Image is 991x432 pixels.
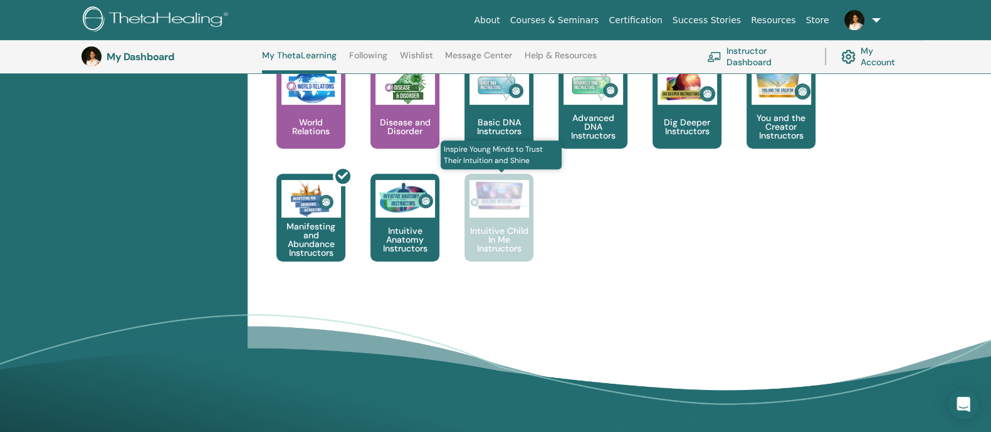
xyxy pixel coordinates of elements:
[276,61,345,174] a: World Relations World Relations
[107,51,232,63] h3: My Dashboard
[370,226,439,253] p: Intuitive Anatomy Instructors
[558,61,627,174] a: Advanced DNA Instructors Advanced DNA Instructors
[525,50,597,70] a: Help & Resources
[604,9,667,32] a: Certification
[707,43,810,70] a: Instructor Dashboard
[564,67,623,105] img: Advanced DNA Instructors
[464,61,533,174] a: Basic DNA Instructors Basic DNA Instructors
[653,118,721,135] p: Dig Deeper Instructors
[668,9,746,32] a: Success Stories
[707,51,721,62] img: chalkboard-teacher.svg
[349,50,387,70] a: Following
[445,50,512,70] a: Message Center
[801,9,834,32] a: Store
[505,9,604,32] a: Courses & Seminars
[375,67,435,105] img: Disease and Disorder
[281,67,341,105] img: World Relations
[747,113,815,140] p: You and the Creator Instructors
[81,46,102,66] img: default.jpg
[370,61,439,174] a: Disease and Disorder Disease and Disorder
[746,9,801,32] a: Resources
[375,180,435,218] img: Intuitive Anatomy Instructors
[948,389,978,419] div: Open Intercom Messenger
[469,9,505,32] a: About
[469,67,529,105] img: Basic DNA Instructors
[400,50,433,70] a: Wishlist
[653,61,721,174] a: Dig Deeper Instructors Dig Deeper Instructors
[841,43,908,70] a: My Account
[464,174,533,287] a: Inspire Young Minds to Trust Their Intuition and Shine Intuitive Child In Me Instructors Intuitiv...
[276,174,345,287] a: Manifesting and Abundance Instructors Manifesting and Abundance Instructors
[441,140,562,169] span: Inspire Young Minds to Trust Their Intuition and Shine
[276,222,345,257] p: Manifesting and Abundance Instructors
[558,113,627,140] p: Advanced DNA Instructors
[752,67,811,105] img: You and the Creator Instructors
[370,174,439,287] a: Intuitive Anatomy Instructors Intuitive Anatomy Instructors
[281,180,341,218] img: Manifesting and Abundance Instructors
[262,50,337,73] a: My ThetaLearning
[83,6,233,34] img: logo.png
[841,46,856,67] img: cog.svg
[370,118,439,135] p: Disease and Disorder
[276,118,345,135] p: World Relations
[844,10,864,30] img: default.jpg
[469,180,529,211] img: Intuitive Child In Me Instructors
[464,226,533,253] p: Intuitive Child In Me Instructors
[658,67,717,105] img: Dig Deeper Instructors
[747,61,815,174] a: You and the Creator Instructors You and the Creator Instructors
[464,118,533,135] p: Basic DNA Instructors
